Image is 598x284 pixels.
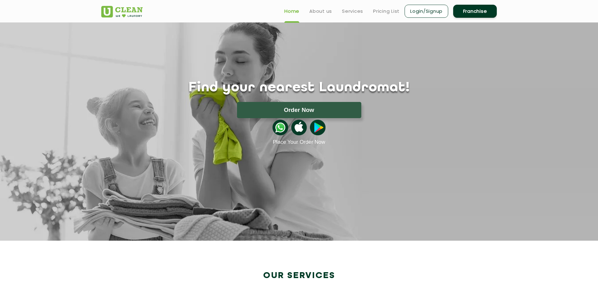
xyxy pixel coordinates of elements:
button: Order Now [237,102,361,118]
a: Pricing List [373,7,400,15]
a: Login/Signup [405,5,448,18]
img: whatsappicon.png [273,120,288,135]
a: Services [342,7,363,15]
a: Home [284,7,299,15]
a: Place Your Order Now [273,139,325,145]
a: Franchise [453,5,497,18]
h1: Find your nearest Laundromat! [97,80,501,96]
a: About us [309,7,332,15]
img: playstoreicon.png [310,120,325,135]
img: UClean Laundry and Dry Cleaning [101,6,143,17]
img: apple-icon.png [291,120,307,135]
h2: Our Services [101,271,497,281]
